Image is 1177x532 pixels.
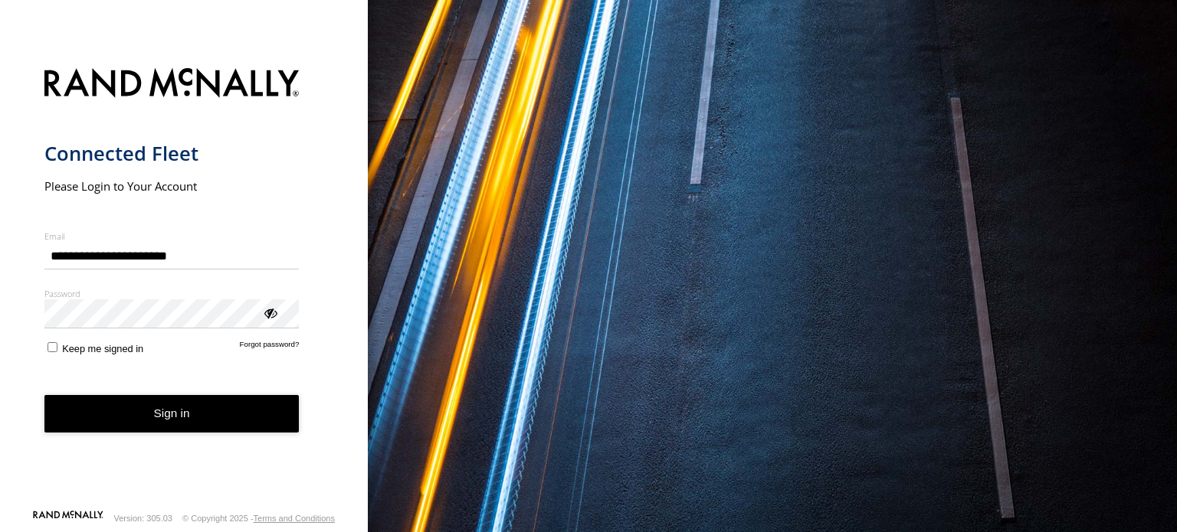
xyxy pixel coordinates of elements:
div: ViewPassword [262,305,277,320]
h2: Please Login to Your Account [44,178,300,194]
a: Terms and Conditions [254,514,335,523]
div: Version: 305.03 [114,514,172,523]
img: Rand McNally [44,65,300,104]
input: Keep me signed in [48,342,57,352]
a: Visit our Website [33,511,103,526]
label: Email [44,230,300,242]
label: Password [44,288,300,299]
form: main [44,59,324,509]
span: Keep me signed in [62,343,143,354]
h1: Connected Fleet [44,141,300,166]
button: Sign in [44,395,300,432]
a: Forgot password? [240,340,300,354]
div: © Copyright 2025 - [182,514,335,523]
